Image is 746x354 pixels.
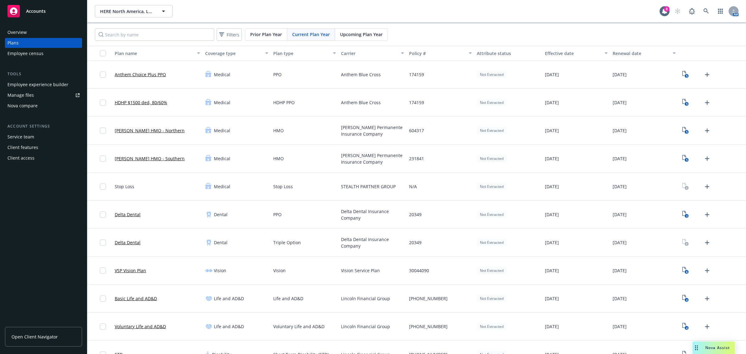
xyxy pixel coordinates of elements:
a: VSP Vision Plan [115,267,146,274]
a: Upload Plan Documents [702,70,712,80]
span: Life and AD&D [273,295,303,302]
text: 5 [686,158,688,162]
span: Vision [273,267,286,274]
span: [DATE] [613,323,627,330]
span: [DATE] [613,295,627,302]
span: Stop Loss [115,183,134,190]
a: Upload Plan Documents [702,322,712,332]
a: Basic Life and AD&D [115,295,157,302]
span: Triple Option [273,239,301,246]
div: Not Extracted [477,295,507,302]
a: Report a Bug [686,5,698,17]
div: Nova compare [7,101,38,111]
span: Medical [214,127,230,134]
div: 8 [664,6,670,12]
input: Toggle Row Selected [100,268,106,274]
div: Policy # [409,50,465,57]
span: [PHONE_NUMBER] [409,323,448,330]
a: Upload Plan Documents [702,154,712,164]
text: 6 [686,270,688,274]
a: Upload Plan Documents [702,126,712,136]
a: Voluntary Life and AD&D [115,323,166,330]
span: STEALTH PARTNER GROUP [341,183,396,190]
a: Employee census [5,49,82,58]
span: Current Plan Year [292,31,330,38]
a: Upload Plan Documents [702,266,712,276]
button: Coverage type [203,46,270,61]
a: Client access [5,153,82,163]
div: Attribute status [477,50,540,57]
div: Not Extracted [477,323,507,330]
span: Vision Service Plan [341,267,380,274]
button: Policy # [407,46,474,61]
a: HDHP $1500 ded, 80/60% [115,99,167,106]
span: 20349 [409,239,421,246]
span: [DATE] [545,211,559,218]
span: [DATE] [613,155,627,162]
span: [PERSON_NAME] Permanente Insurance Company [341,124,404,137]
a: Client features [5,142,82,152]
span: Delta Dental Insurance Company [341,208,404,221]
div: Overview [7,27,27,37]
span: Nova Assist [705,345,730,350]
span: [DATE] [545,127,559,134]
div: Plan name [115,50,193,57]
span: Accounts [26,9,46,14]
div: Plan type [273,50,329,57]
span: [DATE] [545,239,559,246]
div: Service team [7,132,34,142]
span: N/A [409,183,417,190]
input: Select all [100,50,106,56]
div: Not Extracted [477,99,507,106]
input: Toggle Row Selected [100,156,106,162]
a: Manage files [5,90,82,100]
a: Nova compare [5,101,82,111]
text: 5 [686,102,688,106]
span: [DATE] [545,155,559,162]
div: Renewal date [613,50,669,57]
div: Not Extracted [477,211,507,218]
div: Account settings [5,123,82,129]
a: Upload Plan Documents [702,98,712,108]
a: Upload Plan Documents [702,210,712,220]
div: Plans [7,38,19,48]
button: Carrier [338,46,406,61]
div: Coverage type [205,50,261,57]
span: [DATE] [545,267,559,274]
span: [DATE] [545,295,559,302]
div: Client features [7,142,38,152]
span: [DATE] [545,323,559,330]
span: Stop Loss [273,183,293,190]
span: [PHONE_NUMBER] [409,295,448,302]
span: 604317 [409,127,424,134]
div: Client access [7,153,35,163]
span: Life and AD&D [214,295,244,302]
span: Dental [214,239,228,246]
span: Lincoln Financial Group [341,295,390,302]
span: [PERSON_NAME] Permanente Insurance Company [341,152,404,165]
span: [DATE] [613,99,627,106]
text: 5 [686,130,688,134]
a: View Plan Documents [681,238,691,248]
input: Toggle Row Selected [100,296,106,302]
span: Prior Plan Year [250,31,282,38]
a: Upload Plan Documents [702,294,712,304]
input: Toggle Row Selected [100,184,106,190]
span: Filters [227,31,239,38]
div: Drag to move [693,342,700,354]
a: Start snowing [671,5,684,17]
a: Switch app [714,5,727,17]
span: Dental [214,211,228,218]
button: Plan name [112,46,203,61]
a: View Plan Documents [681,154,691,164]
input: Toggle Row Selected [100,100,106,106]
div: Not Extracted [477,267,507,274]
a: View Plan Documents [681,294,691,304]
div: Not Extracted [477,183,507,190]
span: Medical [214,71,230,78]
input: Toggle Row Selected [100,324,106,330]
button: Effective date [542,46,610,61]
a: [PERSON_NAME] HMO - Southern [115,155,185,162]
a: Delta Dental [115,211,140,218]
a: View Plan Documents [681,266,691,276]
